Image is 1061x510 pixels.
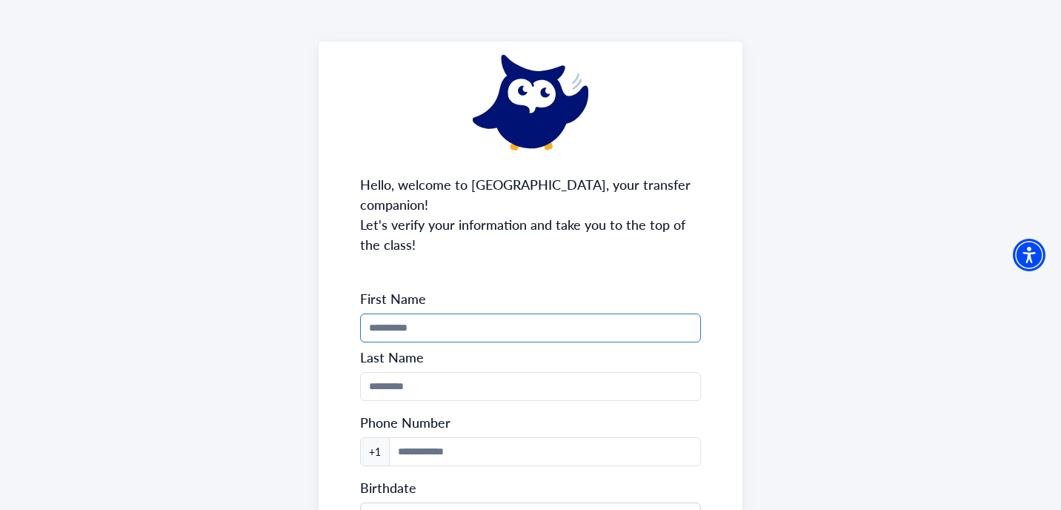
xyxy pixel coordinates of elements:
span: Birthdate [360,478,416,497]
span: Hello, welcome to [GEOGRAPHIC_DATA], your transfer companion! Let's verify your information and t... [360,174,702,254]
img: eddy-waving [473,55,588,150]
span: First Name [360,290,702,308]
div: Accessibility Menu [1013,239,1045,271]
label: Phone Number [360,414,450,431]
input: Phone Number [360,314,702,342]
span: +1 [360,437,390,466]
input: Phone Number [360,372,702,401]
span: Last Name [360,348,702,366]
